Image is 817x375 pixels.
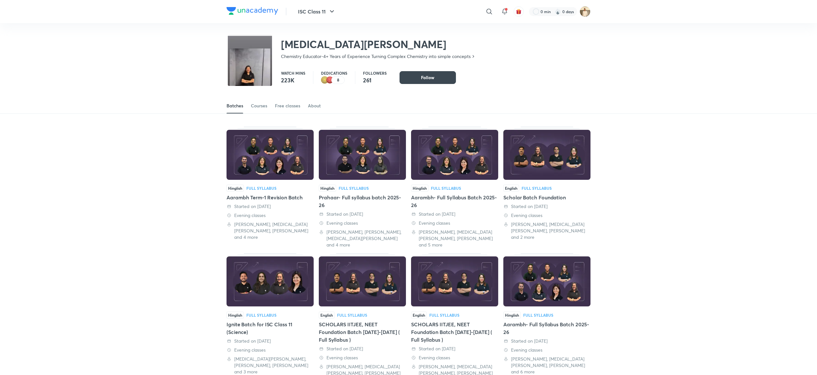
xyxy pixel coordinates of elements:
div: Full Syllabus [429,313,459,317]
img: Chandrakant Deshmukh [580,6,590,17]
div: SCHOLARS IITJEE, NEET Foundation Batch [DATE]-[DATE] ( Full Syllabus ) [319,321,406,344]
div: Started on 25 Jun 2025 [411,211,498,217]
span: English [319,312,334,319]
div: Started on 1 Jul 2025 [319,211,406,217]
div: Started on 7 Aug 2025 [227,203,314,210]
img: educator badge1 [326,76,334,84]
img: Thumbnail [227,130,314,180]
div: Started on 16 Jun 2025 [503,203,590,210]
div: Alok Choubey, Nikita Sahu, Shivangi Chauhan and 5 more [411,229,498,248]
img: Thumbnail [503,130,590,180]
span: English [503,185,519,192]
div: Prahaar- Full syllabus batch 2025-26 [319,127,406,248]
p: 8 [337,78,339,82]
div: SCHOLARS IITJEE, NEET Foundation Batch [DATE]-[DATE] ( Full Syllabus ) [411,321,498,344]
img: class [228,36,272,114]
div: Aarambh- Full Syllabus Batch 2025-26 [411,127,498,248]
p: Followers [363,71,387,75]
h2: [MEDICAL_DATA][PERSON_NAME] [281,38,476,51]
div: Full Syllabus [246,186,276,190]
span: Hinglish [411,185,428,192]
button: avatar [514,6,524,17]
div: Evening classes [227,347,314,353]
div: Evening classes [411,354,498,361]
div: Evening classes [319,220,406,226]
img: avatar [516,9,522,14]
div: About [308,103,321,109]
div: Scholar Batch Foundation [503,194,590,201]
span: Follow [421,74,434,81]
div: Batches [227,103,243,109]
div: Alok Choubey, Nikita Sahu, Shivangi Chauhan and 4 more [227,221,314,240]
span: Hinglish [227,312,244,319]
img: Thumbnail [319,130,406,180]
div: Aarambh- Full Syllabus Batch 2025-26 [411,194,498,209]
img: Thumbnail [319,256,406,306]
p: 223K [281,76,305,84]
div: Aarambh- Full Syllabus Batch 2025-26 [503,321,590,336]
img: educator badge2 [321,76,329,84]
a: Free classes [275,98,300,113]
p: Dedications [321,71,347,75]
div: Started on 16 May 2025 [227,338,314,344]
div: Free classes [275,103,300,109]
div: Ajinkya Solunke, Nikita Sahu, Shivangi Chauhan and 2 more [503,221,590,240]
div: Nikita Sahu, Garima Rana, Lisha Thakur and 3 more [227,356,314,375]
div: Evening classes [503,212,590,219]
div: Alok Choubey, Nikita Sahu, Shivangi Chauhan and 6 more [503,356,590,375]
div: Full Syllabus [339,186,369,190]
img: streak [555,8,561,15]
div: Started on 25 Apr 2025 [503,338,590,344]
div: Ignite Batch for ISC Class 11 (Science) [227,321,314,336]
a: Batches [227,98,243,113]
div: Full Syllabus [431,186,461,190]
div: Evening classes [503,347,590,353]
span: Hinglish [319,185,336,192]
div: Started on 14 May 2025 [319,346,406,352]
span: English [411,312,427,319]
div: Aarambh Term-1 Revision Batch [227,194,314,201]
div: Courses [251,103,267,109]
a: Courses [251,98,267,113]
button: Follow [400,71,456,84]
div: Evening classes [319,354,406,361]
button: ISC Class 11 [294,5,340,18]
p: Watch mins [281,71,305,75]
div: Scholar Batch Foundation [503,127,590,248]
div: Full Syllabus [522,186,552,190]
img: Thumbnail [503,256,590,306]
img: Thumbnail [227,256,314,306]
img: Company Logo [227,7,278,15]
div: Full Syllabus [337,313,367,317]
div: Full Syllabus [523,313,553,317]
span: Hinglish [227,185,244,192]
span: Hinglish [503,312,521,319]
div: Prahaar- Full syllabus batch 2025-26 [319,194,406,209]
div: Aarambh Term-1 Revision Batch [227,127,314,248]
div: Mandeep Kumar Malik, Alok Choubey, Nikita Sahu and 4 more [319,229,406,248]
img: Thumbnail [411,130,498,180]
div: Full Syllabus [246,313,276,317]
a: About [308,98,321,113]
p: 261 [363,76,387,84]
div: Started on 29 Apr 2025 [411,346,498,352]
p: Chemistry Educator-4+ Years of Experience Turning Complex Chemistry into simple concepts [281,53,471,60]
div: Evening classes [227,212,314,219]
img: Thumbnail [411,256,498,306]
div: Evening classes [411,220,498,226]
a: Company Logo [227,7,278,16]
